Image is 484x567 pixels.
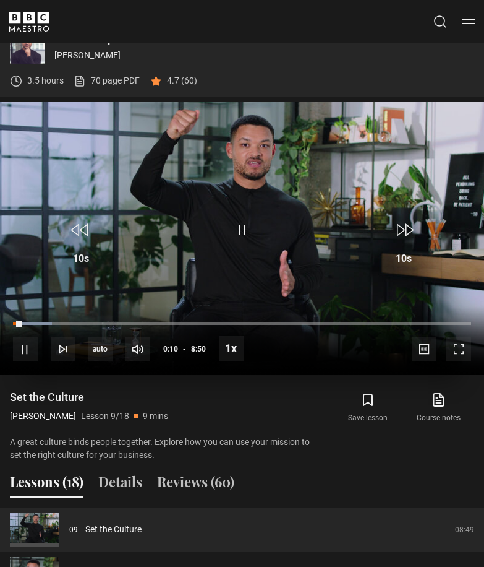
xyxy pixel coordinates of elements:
[167,74,197,87] p: 4.7 (60)
[404,390,474,426] a: Course notes
[163,338,178,360] span: 0:10
[183,345,186,353] span: -
[54,49,474,62] p: [PERSON_NAME]
[88,337,113,361] div: Current quality: 720p
[51,337,75,361] button: Next Lesson
[10,390,168,405] h1: Set the Culture
[125,337,150,361] button: Mute
[85,523,142,536] a: Set the Culture
[13,322,471,325] div: Progress Bar
[462,15,475,28] button: Toggle navigation
[9,12,49,32] svg: BBC Maestro
[219,336,244,361] button: Playback Rate
[74,74,140,87] a: 70 page PDF
[88,337,113,361] span: auto
[191,338,206,360] span: 8:50
[54,33,474,44] p: The 16 Steps to Start and Scale a Multi-Million-Pound Business
[10,436,323,462] p: A great culture binds people together. Explore how you can use your mission to set the right cult...
[446,337,471,361] button: Fullscreen
[333,390,403,426] button: Save lesson
[143,410,168,423] p: 9 mins
[10,472,83,498] button: Lessons (18)
[81,410,129,423] p: Lesson 9/18
[157,472,234,498] button: Reviews (60)
[98,472,142,498] button: Details
[412,337,436,361] button: Captions
[27,74,64,87] p: 3.5 hours
[10,410,76,423] p: [PERSON_NAME]
[13,337,38,361] button: Pause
